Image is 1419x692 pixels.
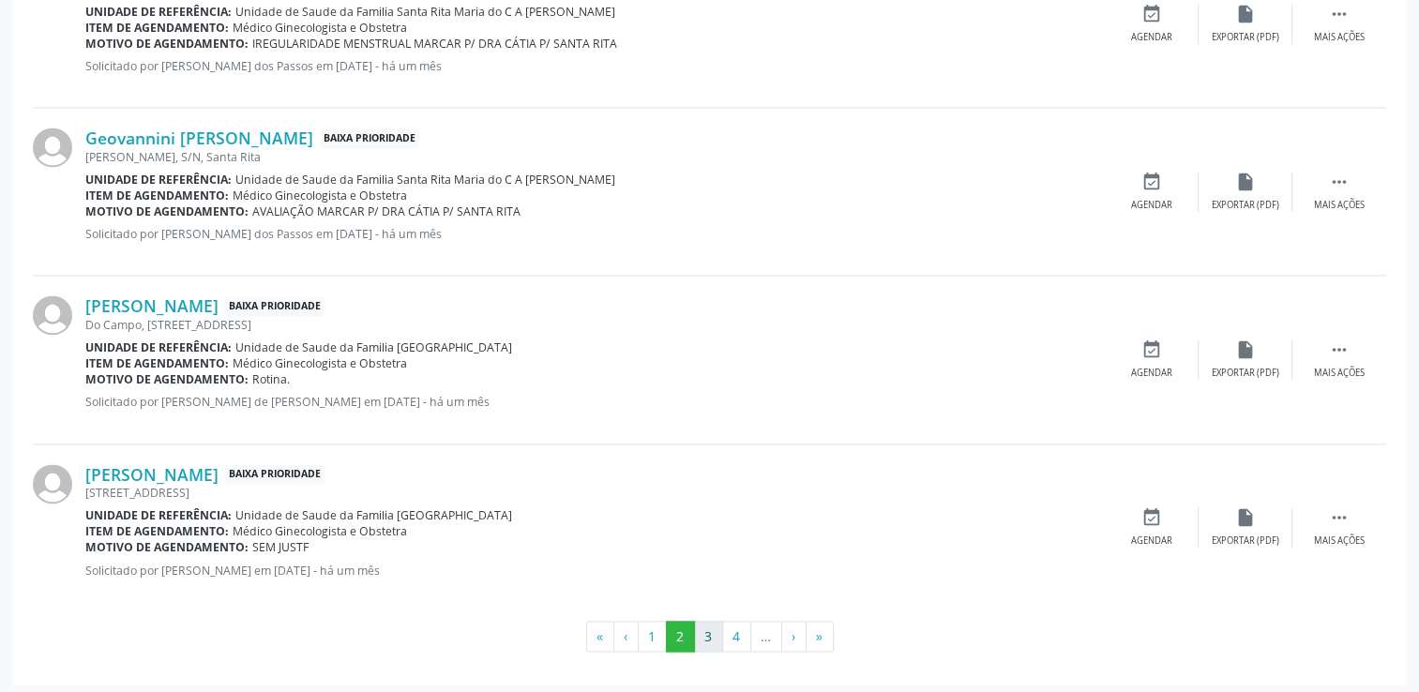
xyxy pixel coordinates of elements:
[85,317,1105,333] div: Do Campo, [STREET_ADDRESS]
[235,172,615,188] span: Unidade de Saude da Familia Santa Rita Maria do C A [PERSON_NAME]
[85,4,232,20] b: Unidade de referência:
[638,621,667,653] button: Go to page 1
[85,203,249,219] b: Motivo de agendamento:
[1141,172,1162,192] i: event_available
[85,20,229,36] b: Item de agendamento:
[694,621,723,653] button: Go to page 3
[1141,4,1162,24] i: event_available
[235,339,512,355] span: Unidade de Saude da Familia [GEOGRAPHIC_DATA]
[85,394,1105,410] p: Solicitado por [PERSON_NAME] de [PERSON_NAME] em [DATE] - há um mês
[85,355,229,371] b: Item de agendamento:
[85,295,219,316] a: [PERSON_NAME]
[85,539,249,555] b: Motivo de agendamento:
[233,355,407,371] span: Médico Ginecologista e Obstetra
[85,226,1105,242] p: Solicitado por [PERSON_NAME] dos Passos em [DATE] - há um mês
[252,539,309,555] span: SEM JUSTF
[33,621,1386,653] ul: Pagination
[33,128,72,167] img: img
[85,485,1105,501] div: [STREET_ADDRESS]
[1141,507,1162,528] i: event_available
[85,563,1105,579] p: Solicitado por [PERSON_NAME] em [DATE] - há um mês
[233,188,407,203] span: Médico Ginecologista e Obstetra
[1141,339,1162,360] i: event_available
[85,149,1105,165] div: [PERSON_NAME], S/N, Santa Rita
[235,507,512,523] span: Unidade de Saude da Familia [GEOGRAPHIC_DATA]
[1131,31,1172,44] div: Agendar
[1131,534,1172,548] div: Agendar
[1235,339,1256,360] i: insert_drive_file
[1235,507,1256,528] i: insert_drive_file
[33,464,72,504] img: img
[85,188,229,203] b: Item de agendamento:
[1314,31,1365,44] div: Mais ações
[233,20,407,36] span: Médico Ginecologista e Obstetra
[1329,507,1350,528] i: 
[1314,534,1365,548] div: Mais ações
[252,36,617,52] span: IREGULARIDADE MENSTRUAL MARCAR P/ DRA CÁTIA P/ SANTA RITA
[1212,367,1279,380] div: Exportar (PDF)
[33,295,72,335] img: img
[225,296,325,316] span: Baixa Prioridade
[320,128,419,148] span: Baixa Prioridade
[1314,367,1365,380] div: Mais ações
[85,464,219,485] a: [PERSON_NAME]
[1314,199,1365,212] div: Mais ações
[1329,4,1350,24] i: 
[781,621,807,653] button: Go to next page
[1212,31,1279,44] div: Exportar (PDF)
[722,621,751,653] button: Go to page 4
[1212,199,1279,212] div: Exportar (PDF)
[1235,172,1256,192] i: insert_drive_file
[1329,172,1350,192] i: 
[85,523,229,539] b: Item de agendamento:
[85,172,232,188] b: Unidade de referência:
[85,339,232,355] b: Unidade de referência:
[1131,367,1172,380] div: Agendar
[252,371,290,387] span: Rotina.
[225,464,325,484] span: Baixa Prioridade
[85,507,232,523] b: Unidade de referência:
[252,203,521,219] span: AVALIAÇÃO MARCAR P/ DRA CÁTIA P/ SANTA RITA
[235,4,615,20] span: Unidade de Saude da Familia Santa Rita Maria do C A [PERSON_NAME]
[85,36,249,52] b: Motivo de agendamento:
[613,621,639,653] button: Go to previous page
[1131,199,1172,212] div: Agendar
[233,523,407,539] span: Médico Ginecologista e Obstetra
[1235,4,1256,24] i: insert_drive_file
[85,128,313,148] a: Geovannini [PERSON_NAME]
[85,371,249,387] b: Motivo de agendamento:
[85,58,1105,74] p: Solicitado por [PERSON_NAME] dos Passos em [DATE] - há um mês
[666,621,695,653] button: Go to page 2
[586,621,614,653] button: Go to first page
[1329,339,1350,360] i: 
[806,621,834,653] button: Go to last page
[1212,534,1279,548] div: Exportar (PDF)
